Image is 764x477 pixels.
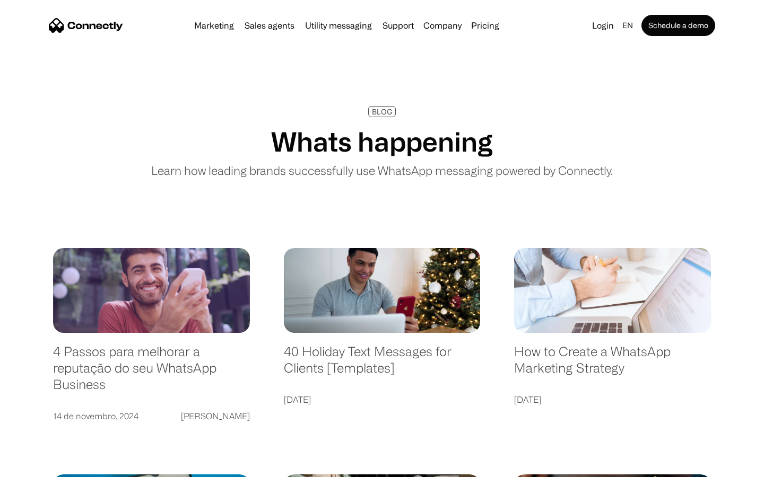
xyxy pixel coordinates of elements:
div: Company [423,18,462,33]
div: [PERSON_NAME] [181,409,250,423]
ul: Language list [21,458,64,473]
a: Pricing [467,21,503,30]
a: How to Create a WhatsApp Marketing Strategy [514,343,711,386]
a: 40 Holiday Text Messages for Clients [Templates] [284,343,481,386]
a: Support [378,21,418,30]
div: [DATE] [514,392,541,407]
a: Sales agents [240,21,299,30]
a: Marketing [190,21,238,30]
a: Utility messaging [301,21,376,30]
a: Schedule a demo [641,15,715,36]
div: [DATE] [284,392,311,407]
div: en [622,18,633,33]
aside: Language selected: English [11,458,64,473]
h1: Whats happening [271,126,493,157]
a: Login [588,18,618,33]
p: Learn how leading brands successfully use WhatsApp messaging powered by Connectly. [151,162,613,179]
div: 14 de novembro, 2024 [53,409,138,423]
div: BLOG [372,108,392,116]
a: 4 Passos para melhorar a reputação do seu WhatsApp Business [53,343,250,403]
